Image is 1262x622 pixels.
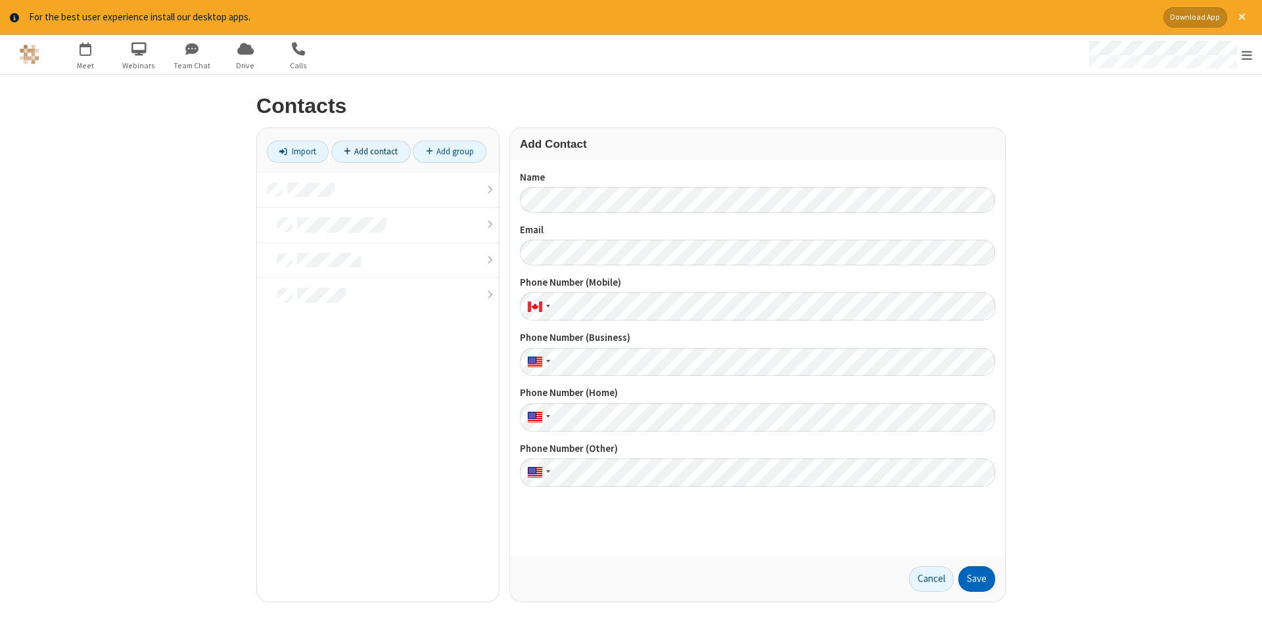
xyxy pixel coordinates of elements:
[520,138,995,150] h3: Add Contact
[909,566,954,592] a: Cancel
[256,95,1006,118] h2: Contacts
[520,458,554,487] div: United States: + 1
[114,60,164,72] span: Webinars
[520,330,995,345] label: Phone Number (Business)
[267,141,329,163] a: Import
[1163,7,1227,28] button: Download App
[520,403,554,432] div: United States: + 1
[520,348,554,376] div: United States: + 1
[958,566,995,592] button: Save
[274,60,323,72] span: Calls
[520,292,554,321] div: Canada: + 1
[331,141,411,163] a: Add contact
[1077,35,1262,74] div: Open menu
[221,60,270,72] span: Drive
[520,223,995,238] label: Email
[413,141,486,163] a: Add group
[520,386,995,401] label: Phone Number (Home)
[61,60,110,72] span: Meet
[5,35,54,74] button: Logo
[520,170,995,185] label: Name
[520,275,995,290] label: Phone Number (Mobile)
[29,10,1154,25] div: For the best user experience install our desktop apps.
[20,45,39,64] img: QA Selenium DO NOT DELETE OR CHANGE
[520,441,995,456] label: Phone Number (Other)
[168,60,217,72] span: Team Chat
[1232,7,1252,28] button: Close alert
